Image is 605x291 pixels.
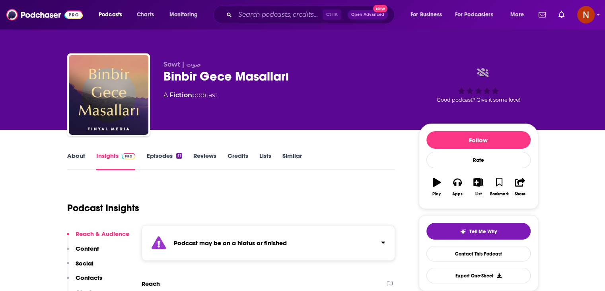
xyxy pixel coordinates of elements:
a: InsightsPodchaser Pro [96,152,136,170]
div: Bookmark [490,192,508,197]
h2: Reach [142,280,160,287]
button: Open AdvancedNew [348,10,388,20]
p: Reach & Audience [76,230,129,238]
strong: Podcast may be on a hiatus or finished [174,239,287,247]
div: Good podcast? Give it some love! [419,61,538,110]
button: Export One-Sheet [426,268,531,283]
span: Ctrl K [323,10,341,20]
a: Fiction [169,91,192,99]
a: Show notifications dropdown [535,8,549,22]
button: open menu [93,8,132,21]
h1: Podcast Insights [67,202,139,214]
button: open menu [450,8,505,21]
button: Share [510,173,530,201]
button: Show profile menu [577,6,595,24]
button: Follow [426,131,531,149]
img: User Profile [577,6,595,24]
section: Click to expand status details [142,225,395,261]
img: tell me why sparkle [460,228,466,235]
img: Binbir Gece Masalları [69,55,148,135]
button: List [468,173,488,201]
div: Search podcasts, credits, & more... [221,6,402,24]
a: Credits [228,152,248,170]
span: Monitoring [169,9,198,20]
div: Share [515,192,525,197]
a: Lists [259,152,271,170]
a: Episodes11 [146,152,182,170]
div: Rate [426,152,531,168]
img: Podchaser - Follow, Share and Rate Podcasts [6,7,83,22]
button: open menu [405,8,452,21]
button: Content [67,245,99,260]
button: Play [426,173,447,201]
p: Social [76,260,93,267]
p: Contacts [76,274,102,281]
a: Show notifications dropdown [555,8,568,22]
div: List [475,192,482,197]
div: Apps [452,192,463,197]
span: Charts [137,9,154,20]
span: Podcasts [99,9,122,20]
span: Logged in as AdelNBM [577,6,595,24]
button: tell me why sparkleTell Me Why [426,223,531,240]
a: About [67,152,85,170]
a: Similar [282,152,302,170]
a: Reviews [193,152,216,170]
input: Search podcasts, credits, & more... [235,8,323,21]
div: A podcast [163,90,218,100]
img: Podchaser Pro [122,153,136,159]
a: Contact This Podcast [426,246,531,262]
p: Content [76,245,99,252]
div: 11 [176,153,182,159]
span: Open Advanced [351,13,384,17]
button: Social [67,260,93,274]
button: open menu [505,8,534,21]
span: For Podcasters [455,9,493,20]
span: Sowt | صوت [163,61,201,68]
button: Bookmark [489,173,510,201]
span: Good podcast? Give it some love! [437,97,520,103]
button: Reach & Audience [67,230,129,245]
button: Apps [447,173,468,201]
span: For Business [410,9,442,20]
div: Play [432,192,441,197]
button: Contacts [67,274,102,289]
span: More [510,9,524,20]
span: Tell Me Why [469,228,497,235]
span: New [373,5,387,12]
button: open menu [164,8,208,21]
a: Charts [132,8,159,21]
